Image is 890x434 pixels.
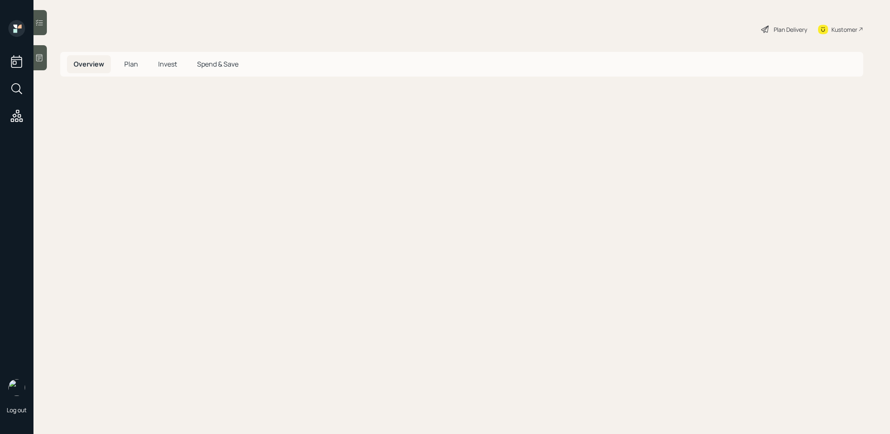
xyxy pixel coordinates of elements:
[774,25,807,34] div: Plan Delivery
[831,25,857,34] div: Kustomer
[74,59,104,69] span: Overview
[197,59,239,69] span: Spend & Save
[158,59,177,69] span: Invest
[8,379,25,396] img: treva-nostdahl-headshot.png
[124,59,138,69] span: Plan
[7,406,27,414] div: Log out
